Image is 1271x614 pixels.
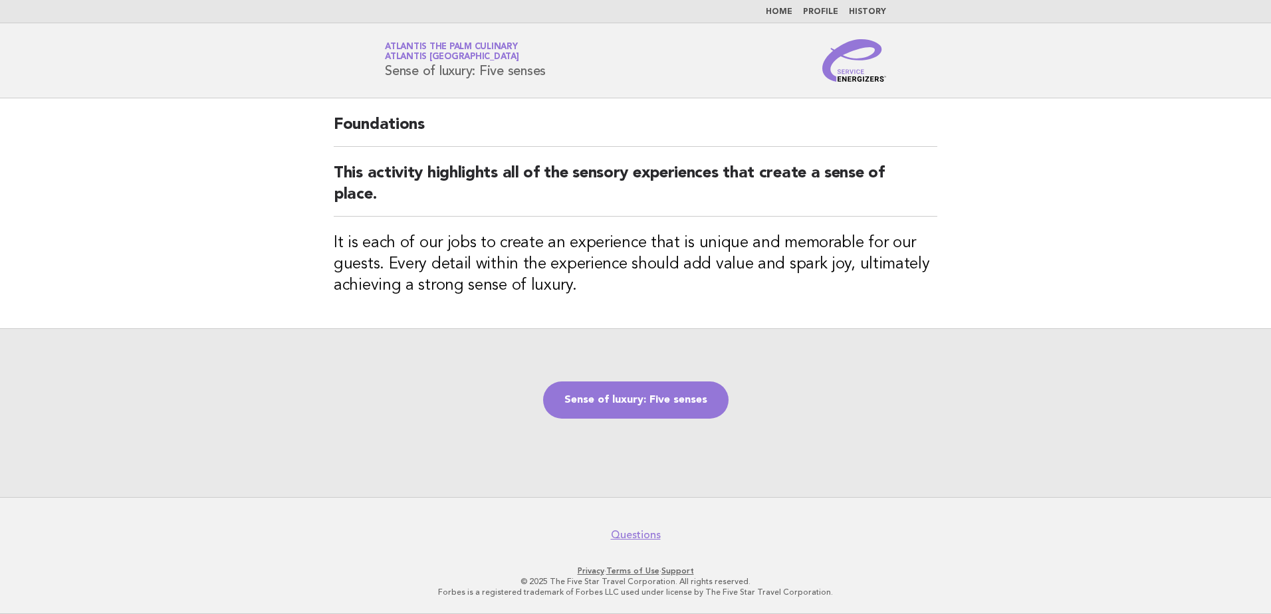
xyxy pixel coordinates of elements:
p: Forbes is a registered trademark of Forbes LLC used under license by The Five Star Travel Corpora... [229,587,1042,597]
h2: Foundations [334,114,937,147]
a: Home [766,8,792,16]
p: © 2025 The Five Star Travel Corporation. All rights reserved. [229,576,1042,587]
a: Terms of Use [606,566,659,575]
a: Questions [611,528,661,542]
a: Sense of luxury: Five senses [543,381,729,419]
img: Service Energizers [822,39,886,82]
a: Support [661,566,694,575]
h3: It is each of our jobs to create an experience that is unique and memorable for our guests. Every... [334,233,937,296]
h2: This activity highlights all of the sensory experiences that create a sense of place. [334,163,937,217]
p: · · [229,565,1042,576]
h1: Sense of luxury: Five senses [385,43,546,78]
a: Privacy [578,566,604,575]
a: Profile [803,8,838,16]
a: History [849,8,886,16]
span: Atlantis [GEOGRAPHIC_DATA] [385,53,519,62]
a: Atlantis The Palm CulinaryAtlantis [GEOGRAPHIC_DATA] [385,43,519,61]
